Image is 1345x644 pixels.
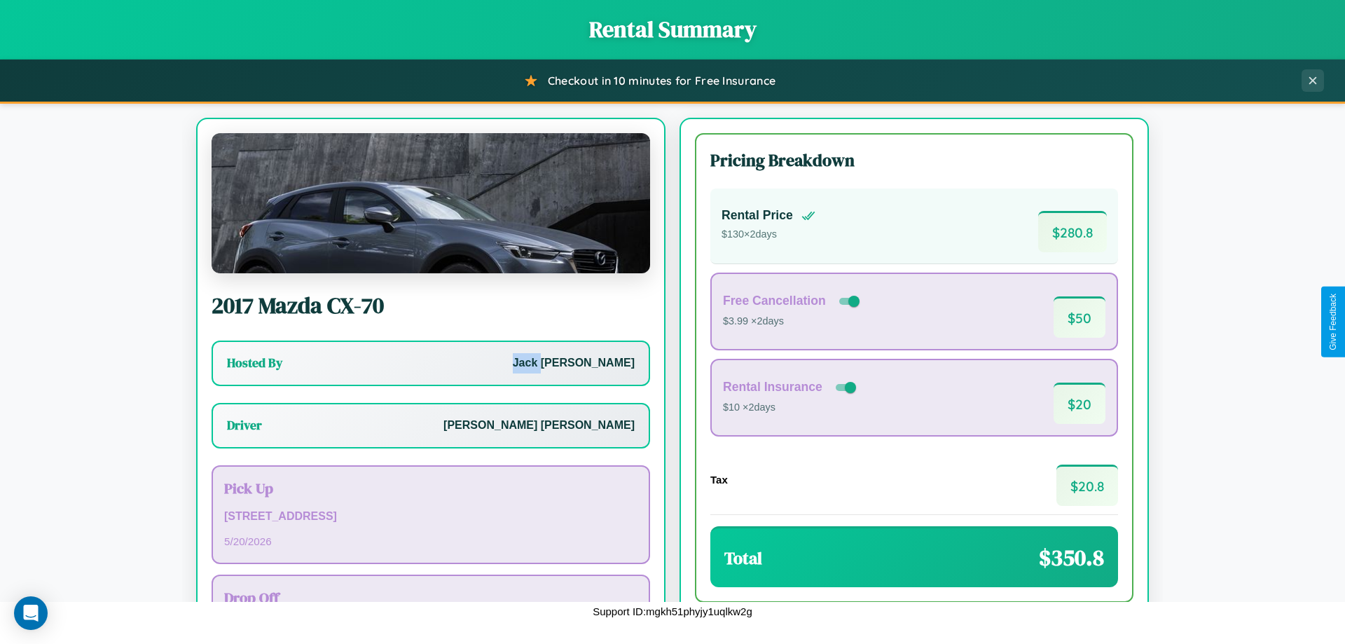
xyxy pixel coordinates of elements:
[723,294,826,308] h4: Free Cancellation
[724,547,762,570] h3: Total
[710,474,728,486] h4: Tax
[722,208,793,223] h4: Rental Price
[723,313,862,331] p: $3.99 × 2 days
[1054,296,1105,338] span: $ 50
[723,380,822,395] h4: Rental Insurance
[227,355,282,371] h3: Hosted By
[1054,383,1105,424] span: $ 20
[1328,294,1338,350] div: Give Feedback
[1039,542,1104,573] span: $ 350.8
[443,416,635,436] p: [PERSON_NAME] [PERSON_NAME]
[224,478,637,498] h3: Pick Up
[513,353,635,374] p: Jack [PERSON_NAME]
[224,587,637,608] h3: Drop Off
[227,417,262,434] h3: Driver
[14,14,1331,45] h1: Rental Summary
[593,602,752,621] p: Support ID: mgkh51phyjy1uqlkw2g
[710,149,1118,172] h3: Pricing Breakdown
[224,507,637,527] p: [STREET_ADDRESS]
[1038,211,1107,252] span: $ 280.8
[212,290,650,321] h2: 2017 Mazda CX-70
[722,226,815,244] p: $ 130 × 2 days
[14,596,48,630] div: Open Intercom Messenger
[1056,465,1118,506] span: $ 20.8
[723,399,859,417] p: $10 × 2 days
[548,74,775,88] span: Checkout in 10 minutes for Free Insurance
[224,532,637,551] p: 5 / 20 / 2026
[212,133,650,273] img: Mazda CX-70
